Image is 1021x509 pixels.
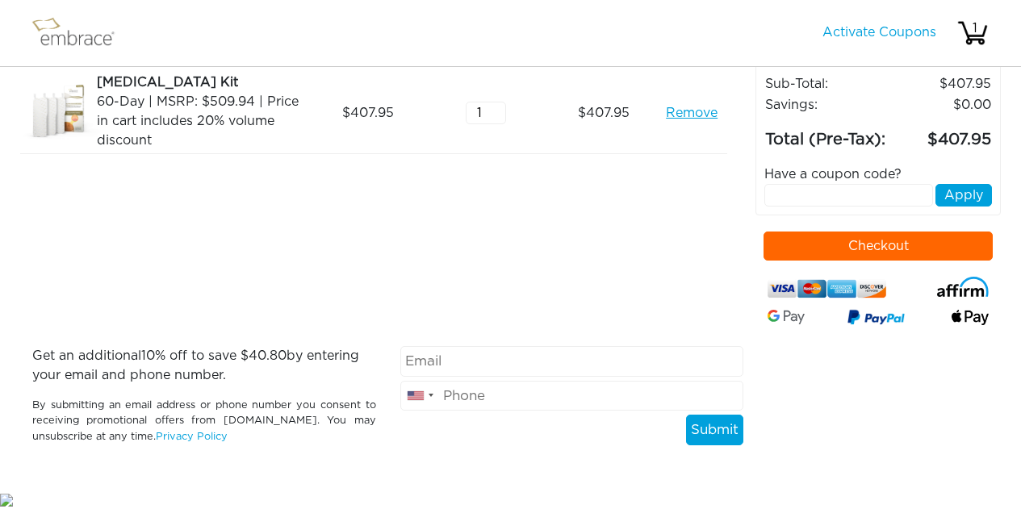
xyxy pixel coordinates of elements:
span: 10 [141,349,155,362]
td: 407.95 [889,73,992,94]
a: Privacy Policy [156,432,228,442]
button: Submit [686,415,743,445]
button: Checkout [764,232,993,261]
img: credit-cards.png [768,277,886,301]
a: Remove [666,103,718,123]
p: Get an additional % off to save $ by entering your email and phone number. [32,346,376,385]
td: 407.95 [889,115,992,152]
img: Google-Pay-Logo.svg [768,310,805,324]
div: Have a coupon code? [752,165,1004,184]
img: affirm-logo.svg [937,277,989,297]
button: Apply [935,184,992,207]
img: fullApplePay.png [952,310,989,325]
span: 40.80 [249,349,287,362]
a: 1 [956,26,989,39]
div: 60-Day | MSRP: $509.94 | Price in cart includes 20% volume discount [97,92,303,150]
div: United States: +1 [401,382,438,411]
img: cart [956,17,989,49]
td: Savings : [764,94,889,115]
img: a09f5d18-8da6-11e7-9c79-02e45ca4b85b.jpeg [20,73,101,153]
input: Phone [400,381,744,411]
input: Email [400,346,744,377]
td: Sub-Total: [764,73,889,94]
img: logo.png [28,13,133,53]
p: By submitting an email address or phone number you consent to receiving promotional offers from [... [32,398,376,444]
img: paypal-v3.png [847,307,905,330]
span: 407.95 [578,103,630,123]
div: 1 [959,19,991,38]
td: 0.00 [889,94,992,115]
div: [MEDICAL_DATA] Kit [97,73,303,92]
td: Total (Pre-Tax): [764,115,889,152]
span: 407.95 [342,103,394,123]
a: Activate Coupons [822,26,936,39]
